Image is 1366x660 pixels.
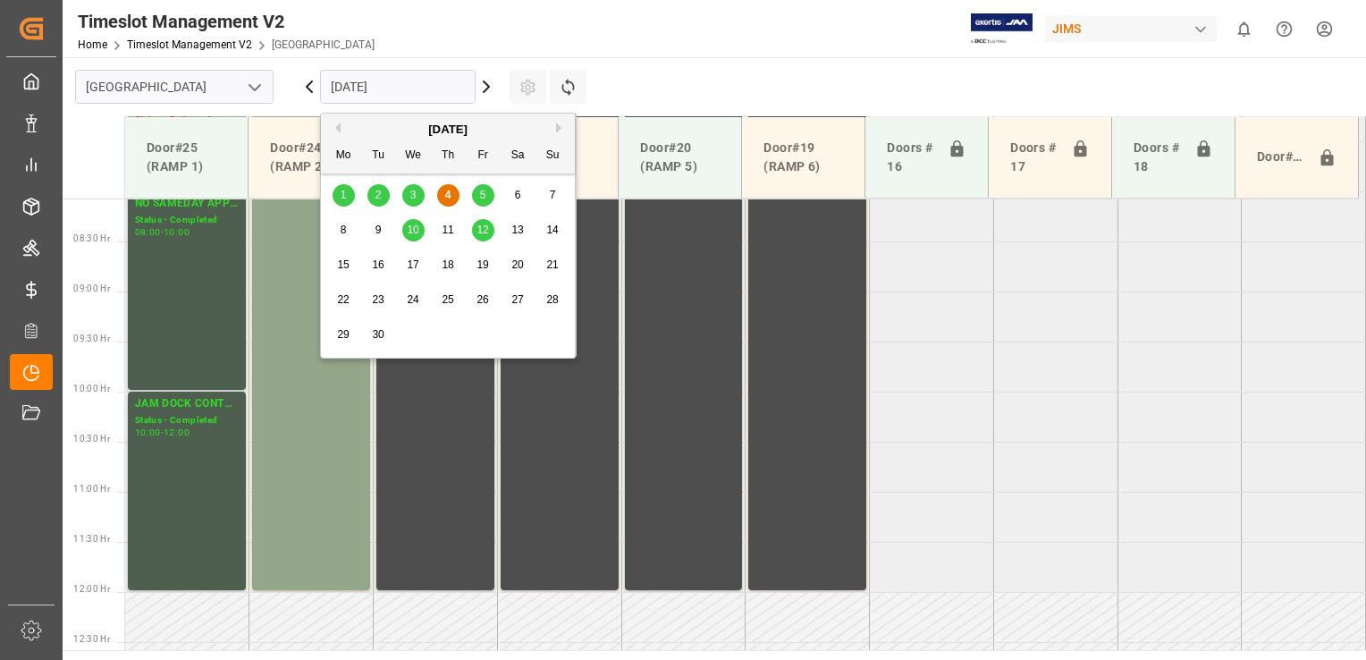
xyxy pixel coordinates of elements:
span: 7 [550,189,556,201]
div: Choose Sunday, September 7th, 2025 [542,184,564,207]
span: 12:00 Hr [73,584,110,594]
div: Choose Thursday, September 18th, 2025 [437,254,460,276]
div: Status - Completed [135,413,239,428]
span: 8 [341,224,347,236]
div: JIMS [1045,16,1217,42]
div: Door#25 (RAMP 1) [139,131,233,183]
div: JAM DOCK CONTROL [135,395,239,413]
span: 1 [341,189,347,201]
div: Choose Sunday, September 14th, 2025 [542,219,564,241]
div: Doors # 16 [880,131,940,183]
div: Choose Friday, September 19th, 2025 [472,254,494,276]
span: 21 [546,258,558,271]
span: 11:30 Hr [73,534,110,544]
div: Choose Tuesday, September 16th, 2025 [367,254,390,276]
span: 15 [337,258,349,271]
div: 08:00 [135,228,161,236]
span: 28 [546,293,558,306]
button: Next Month [556,123,567,133]
span: 12 [476,224,488,236]
div: Door#23 [1250,140,1311,174]
div: Door#20 (RAMP 5) [633,131,727,183]
img: Exertis%20JAM%20-%20Email%20Logo.jpg_1722504956.jpg [971,13,1033,45]
div: Choose Tuesday, September 9th, 2025 [367,219,390,241]
button: Help Center [1264,9,1304,49]
div: Choose Tuesday, September 2nd, 2025 [367,184,390,207]
div: Th [437,145,460,167]
span: 27 [511,293,523,306]
span: 9 [375,224,382,236]
input: Type to search/select [75,70,274,104]
div: Choose Tuesday, September 23rd, 2025 [367,289,390,311]
div: Choose Monday, September 29th, 2025 [333,324,355,346]
span: 18 [442,258,453,271]
div: Door#19 (RAMP 6) [756,131,850,183]
span: 08:30 Hr [73,233,110,243]
div: - [161,428,164,436]
div: Door#24 (RAMP 2) [263,131,357,183]
div: Choose Sunday, September 28th, 2025 [542,289,564,311]
div: [DATE] [321,121,575,139]
span: 29 [337,328,349,341]
span: 17 [407,258,418,271]
div: Su [542,145,564,167]
span: 25 [442,293,453,306]
div: Choose Tuesday, September 30th, 2025 [367,324,390,346]
div: Choose Saturday, September 27th, 2025 [507,289,529,311]
span: 12:30 Hr [73,634,110,644]
div: Choose Thursday, September 25th, 2025 [437,289,460,311]
button: show 0 new notifications [1224,9,1264,49]
div: Choose Wednesday, September 10th, 2025 [402,219,425,241]
span: 24 [407,293,418,306]
button: JIMS [1045,12,1224,46]
div: Choose Thursday, September 11th, 2025 [437,219,460,241]
div: Choose Sunday, September 21st, 2025 [542,254,564,276]
span: 3 [410,189,417,201]
div: Doors # 18 [1126,131,1187,183]
input: DD.MM.YYYY [320,70,476,104]
span: 11 [442,224,453,236]
span: 30 [372,328,384,341]
div: Choose Saturday, September 20th, 2025 [507,254,529,276]
span: 2 [375,189,382,201]
div: Fr [472,145,494,167]
div: We [402,145,425,167]
span: 13 [511,224,523,236]
div: Choose Wednesday, September 17th, 2025 [402,254,425,276]
div: Choose Friday, September 26th, 2025 [472,289,494,311]
div: Choose Monday, September 15th, 2025 [333,254,355,276]
a: Home [78,38,107,51]
div: Choose Friday, September 12th, 2025 [472,219,494,241]
div: Choose Monday, September 22nd, 2025 [333,289,355,311]
span: 14 [546,224,558,236]
div: NO SAMEDAY APPOINTMENT [135,195,239,213]
span: 5 [480,189,486,201]
span: 09:00 Hr [73,283,110,293]
span: 23 [372,293,384,306]
div: Choose Wednesday, September 3rd, 2025 [402,184,425,207]
div: Status - Completed [135,213,239,228]
a: Timeslot Management V2 [127,38,252,51]
span: 09:30 Hr [73,334,110,343]
span: 20 [511,258,523,271]
span: 10:30 Hr [73,434,110,444]
div: Choose Monday, September 1st, 2025 [333,184,355,207]
div: Choose Friday, September 5th, 2025 [472,184,494,207]
span: 11:00 Hr [73,484,110,494]
div: Choose Monday, September 8th, 2025 [333,219,355,241]
span: 4 [445,189,451,201]
div: Choose Wednesday, September 24th, 2025 [402,289,425,311]
span: 16 [372,258,384,271]
div: 10:00 [135,428,161,436]
div: Choose Thursday, September 4th, 2025 [437,184,460,207]
div: Doors # 17 [1003,131,1064,183]
div: Timeslot Management V2 [78,8,375,35]
div: Tu [367,145,390,167]
div: Mo [333,145,355,167]
span: 10 [407,224,418,236]
div: month 2025-09 [326,178,570,352]
div: Sa [507,145,529,167]
span: 10:00 Hr [73,384,110,393]
div: - [161,228,164,236]
div: Choose Saturday, September 13th, 2025 [507,219,529,241]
